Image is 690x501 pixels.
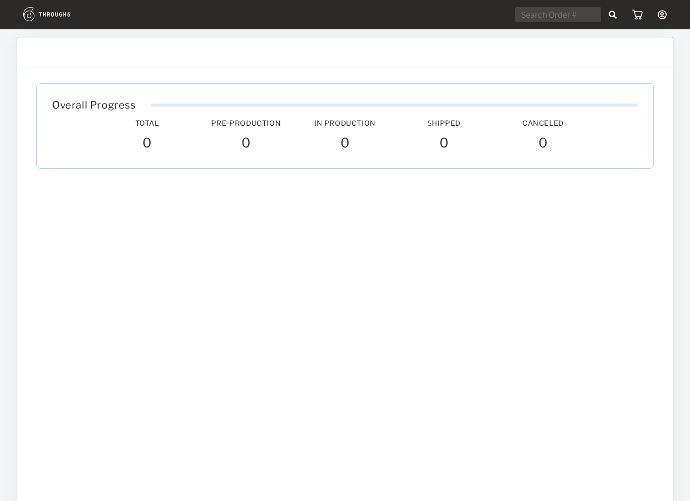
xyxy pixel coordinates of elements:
img: logo.1c10ca64.svg [23,7,93,21]
span: Overall Progress [52,99,136,111]
span: 0 [439,135,449,153]
img: icon_cart.dab5cea1.svg [632,10,643,20]
input: Search Order # [515,7,601,22]
span: 0 [538,135,548,153]
span: Shipped [427,119,461,127]
span: 0 [340,135,350,153]
span: Total [135,119,159,127]
span: 0 [241,135,251,153]
span: In Production [314,119,376,127]
span: 0 [142,135,152,153]
span: Pre-Production [211,119,281,127]
span: Canceled [522,119,564,127]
